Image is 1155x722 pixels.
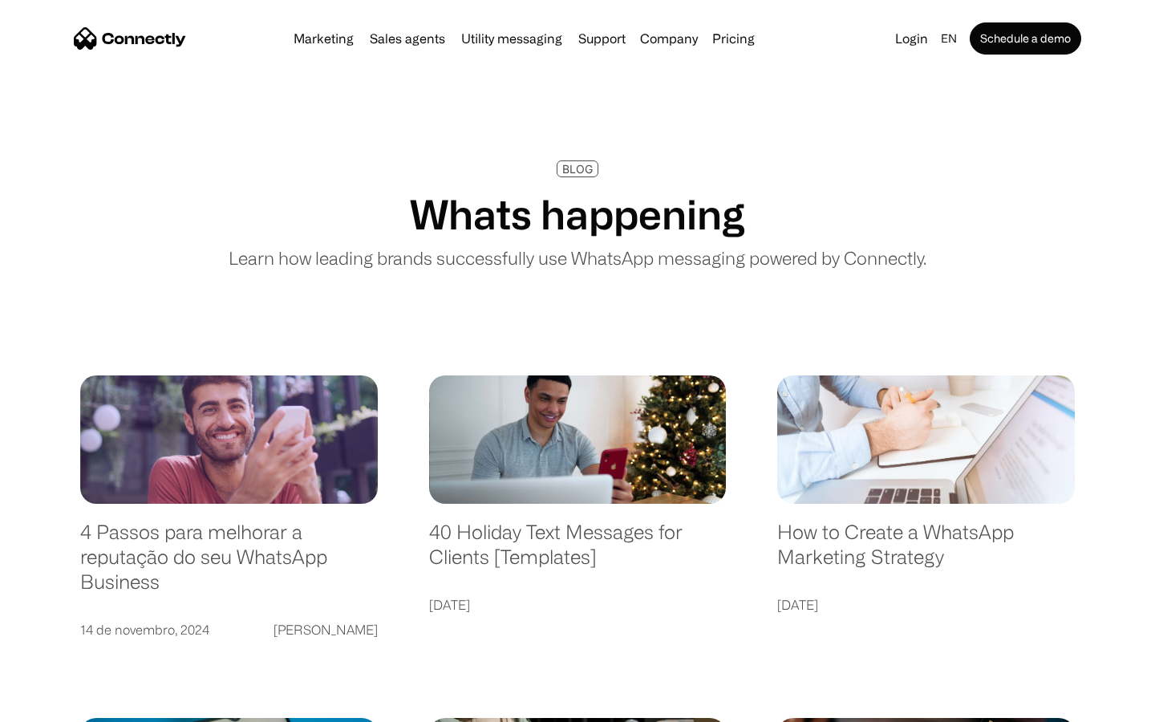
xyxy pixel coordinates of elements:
div: [DATE] [777,594,818,616]
p: Learn how leading brands successfully use WhatsApp messaging powered by Connectly. [229,245,926,271]
a: Utility messaging [455,32,569,45]
a: Schedule a demo [970,22,1081,55]
aside: Language selected: English [16,694,96,716]
div: 14 de novembro, 2024 [80,619,209,641]
a: Marketing [287,32,360,45]
a: 40 Holiday Text Messages for Clients [Templates] [429,520,727,585]
div: en [941,27,957,50]
ul: Language list [32,694,96,716]
a: Support [572,32,632,45]
a: Login [889,27,934,50]
div: [DATE] [429,594,470,616]
div: [PERSON_NAME] [274,619,378,641]
a: How to Create a WhatsApp Marketing Strategy [777,520,1075,585]
div: Company [640,27,698,50]
h1: Whats happening [410,190,745,238]
a: Pricing [706,32,761,45]
a: Sales agents [363,32,452,45]
a: 4 Passos para melhorar a reputação do seu WhatsApp Business [80,520,378,610]
div: BLOG [562,163,593,175]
